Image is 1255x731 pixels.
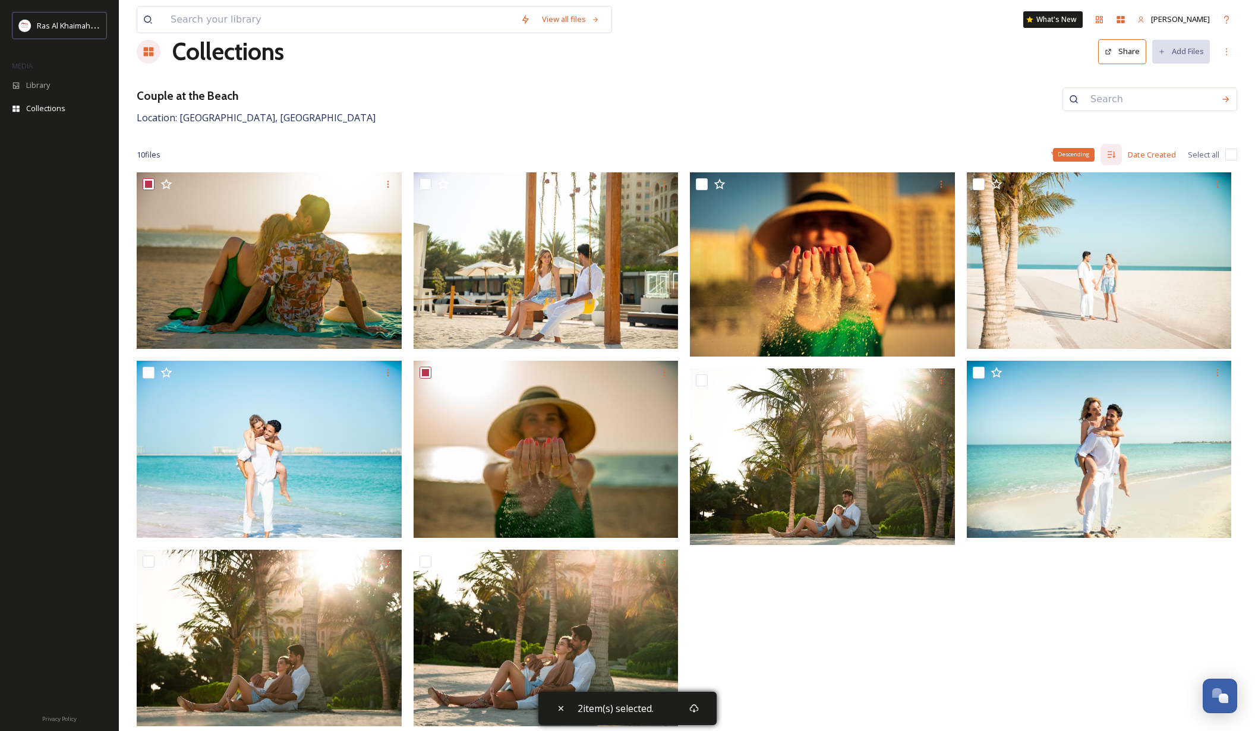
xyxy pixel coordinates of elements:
img: Logo_RAKTDA_RGB-01.png [19,20,31,31]
input: Search your library [165,7,515,33]
img: DP - Couple - 1.jpg [414,550,679,727]
a: What's New [1023,11,1083,28]
span: Library [26,80,50,91]
input: Search [1084,86,1215,112]
span: Privacy Policy [42,715,77,723]
button: Add Files [1152,40,1210,63]
span: [PERSON_NAME] [1151,14,1210,24]
a: View all files [536,8,606,31]
span: Select all [1188,149,1219,160]
img: DP - Couple - 11.jpg [137,361,402,538]
img: DP - Couple - 3.jpg [690,368,955,546]
div: Descending [1053,148,1095,161]
span: Location: [GEOGRAPHIC_DATA], [GEOGRAPHIC_DATA] [137,111,376,124]
img: DP - Couple - 14.jpg [414,361,679,538]
span: MEDIA [12,61,33,70]
button: Open Chat [1203,679,1237,713]
button: Share [1098,39,1146,64]
span: 10 file s [137,149,160,160]
div: Date Created [1122,143,1182,166]
span: Collections [26,103,65,114]
img: DP - Couple - 10.jpg [414,172,679,349]
a: [PERSON_NAME] [1131,8,1216,31]
img: DP - Couple - 16.jpg [137,172,402,349]
span: Ras Al Khaimah Tourism Development Authority [37,20,205,31]
img: DP - Couple - 15.jpg [690,172,955,357]
div: Filters [1044,143,1089,166]
img: DP - Couple - 12.jpg [967,361,1232,538]
h3: Couple at the Beach [137,87,376,105]
span: 2 item(s) selected. [578,701,654,716]
img: DP - Couple - 9.jpg [967,172,1232,349]
img: DP - Couple - 2.jpg [137,550,402,727]
a: Privacy Policy [42,711,77,725]
a: Collections [172,34,284,70]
